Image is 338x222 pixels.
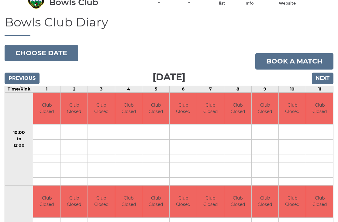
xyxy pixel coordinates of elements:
[306,186,333,217] td: Club Closed
[5,73,40,84] input: Previous
[252,93,279,125] td: Club Closed
[170,93,197,125] td: Club Closed
[5,86,33,92] td: Time/Rink
[33,86,60,92] td: 1
[306,93,333,125] td: Club Closed
[5,45,78,61] button: Choose date
[88,86,115,92] td: 3
[255,53,333,70] a: Book a match
[306,86,333,92] td: 11
[88,93,115,125] td: Club Closed
[115,186,142,217] td: Club Closed
[88,186,115,217] td: Club Closed
[279,186,306,217] td: Club Closed
[142,93,169,125] td: Club Closed
[252,186,279,217] td: Club Closed
[60,86,88,92] td: 2
[142,86,170,92] td: 5
[279,93,306,125] td: Club Closed
[197,86,224,92] td: 7
[115,86,142,92] td: 4
[5,92,33,186] td: 10:00 to 12:00
[224,186,251,217] td: Club Closed
[115,93,142,125] td: Club Closed
[33,186,60,217] td: Club Closed
[224,93,251,125] td: Club Closed
[197,186,224,217] td: Club Closed
[170,186,197,217] td: Club Closed
[142,186,169,217] td: Club Closed
[170,86,197,92] td: 6
[5,15,333,36] h1: Bowls Club Diary
[251,86,279,92] td: 9
[33,93,60,125] td: Club Closed
[312,73,333,84] input: Next
[60,186,88,217] td: Club Closed
[60,93,88,125] td: Club Closed
[224,86,251,92] td: 8
[197,93,224,125] td: Club Closed
[279,86,306,92] td: 10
